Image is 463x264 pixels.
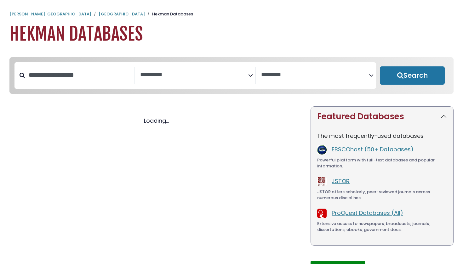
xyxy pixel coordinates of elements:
input: Search database by title or keyword [25,70,134,80]
nav: Search filters [9,57,454,94]
a: ProQuest Databases (All) [332,209,403,217]
a: [GEOGRAPHIC_DATA] [99,11,145,17]
button: Featured Databases [311,107,453,126]
div: Loading... [9,116,303,125]
a: [PERSON_NAME][GEOGRAPHIC_DATA] [9,11,91,17]
a: JSTOR [332,177,350,185]
button: Submit for Search Results [380,66,445,85]
h1: Hekman Databases [9,24,454,45]
nav: breadcrumb [9,11,454,17]
div: JSTOR offers scholarly, peer-reviewed journals across numerous disciplines. [317,189,447,201]
li: Hekman Databases [145,11,193,17]
div: Powerful platform with full-text databases and popular information. [317,157,447,169]
a: EBSCOhost (50+ Databases) [332,145,414,153]
textarea: Search [261,72,369,78]
textarea: Search [140,72,248,78]
p: The most frequently-used databases [317,132,447,140]
div: Extensive access to newspapers, broadcasts, journals, dissertations, ebooks, government docs. [317,221,447,233]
